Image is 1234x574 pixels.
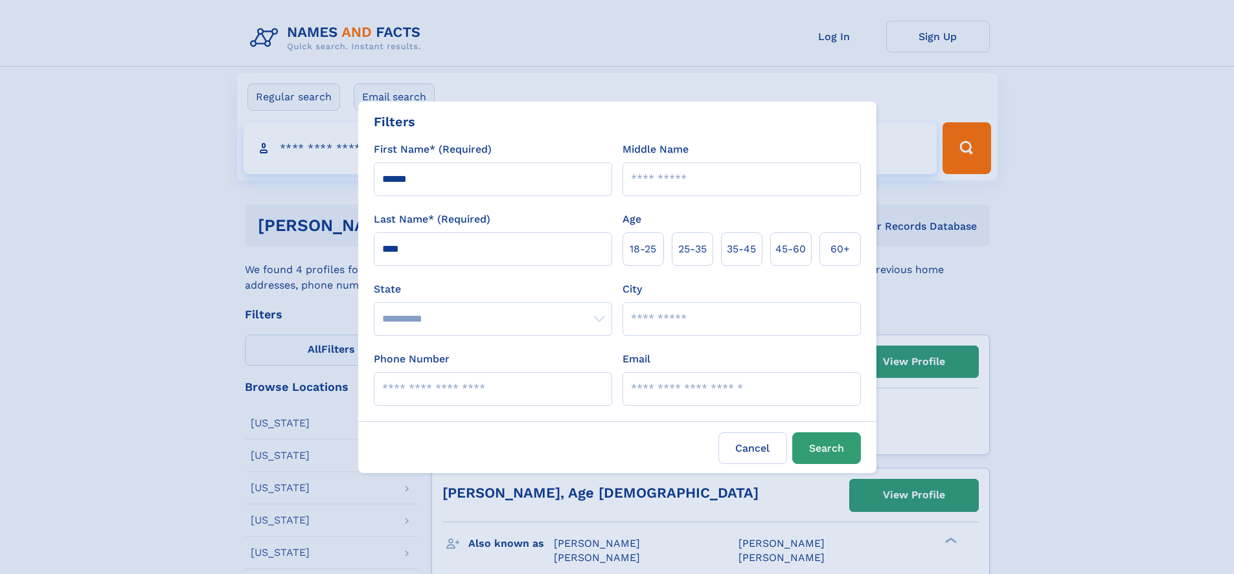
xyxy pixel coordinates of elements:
[623,212,641,227] label: Age
[678,241,707,257] span: 25‑35
[775,241,806,257] span: 45‑60
[374,351,450,367] label: Phone Number
[830,241,850,257] span: 60+
[374,281,612,297] label: State
[630,241,656,257] span: 18‑25
[718,432,787,464] label: Cancel
[623,351,650,367] label: Email
[374,112,415,131] div: Filters
[374,142,492,157] label: First Name* (Required)
[727,241,756,257] span: 35‑45
[623,281,642,297] label: City
[623,142,689,157] label: Middle Name
[374,212,490,227] label: Last Name* (Required)
[792,432,861,464] button: Search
